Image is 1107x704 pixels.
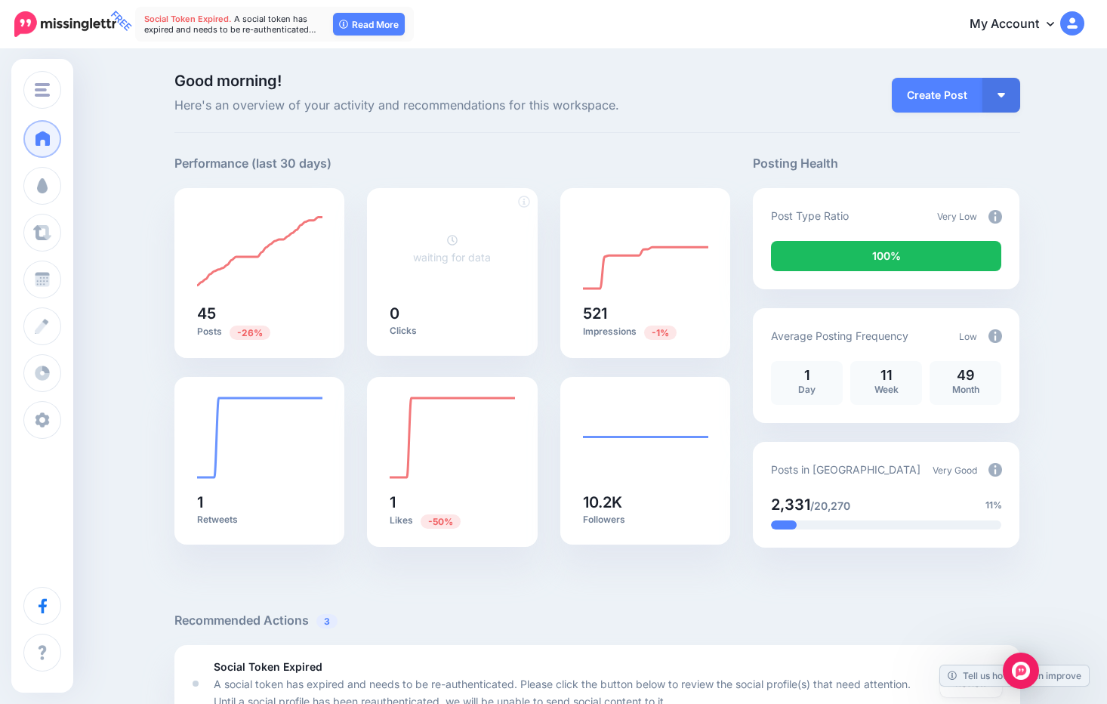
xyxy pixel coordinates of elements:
h5: Recommended Actions [174,611,1020,630]
a: Create Post [892,78,982,113]
p: 49 [937,369,994,382]
span: A social token has expired and needs to be re-authenticated… [144,14,316,35]
span: 3 [316,614,338,628]
h5: 0 [390,306,515,321]
span: Social Token Expired. [144,14,232,24]
img: info-circle-grey.png [988,210,1002,224]
h5: 521 [583,306,708,321]
span: Previous period: 2 [421,514,461,529]
img: info-circle-grey.png [988,329,1002,343]
a: waiting for data [413,233,491,264]
p: Post Type Ratio [771,207,849,224]
a: Tell us how we can improve [940,665,1089,686]
div: Open Intercom Messenger [1003,653,1039,689]
span: 11% [985,498,1002,513]
h5: Performance (last 30 days) [174,154,331,173]
span: Day [798,384,816,395]
p: Retweets [197,514,322,526]
a: FREE [14,8,116,41]
div: 11% of your posts in the last 30 days have been from Drip Campaigns [771,520,797,530]
a: My Account [954,6,1084,43]
p: Posts in [GEOGRAPHIC_DATA] [771,461,920,478]
h5: 10.2K [583,495,708,510]
p: Followers [583,514,708,526]
h5: 1 [390,495,515,510]
p: 11 [858,369,914,382]
span: Previous period: 61 [230,326,270,340]
span: 2,331 [771,496,810,514]
div: 100% of your posts in the last 30 days were manually created (i.e. were not from Drip Campaigns o... [771,241,1001,271]
a: Read More [333,13,405,36]
span: Good morning! [174,72,282,90]
p: Clicks [390,325,515,337]
h5: 45 [197,306,322,321]
p: Posts [197,325,322,339]
b: Social Token Expired [214,660,322,673]
span: /20,270 [810,499,850,512]
span: Very Good [933,465,977,476]
p: Likes [390,514,515,528]
span: Week [874,384,899,395]
h5: 1 [197,495,322,510]
span: Low [959,331,977,342]
span: FREE [106,5,137,36]
p: 1 [779,369,835,382]
h5: Posting Health [753,154,1019,173]
span: Very Low [937,211,977,222]
span: Previous period: 526 [644,326,677,340]
div: <div class='status-dot small red margin-right'></div>Error [193,681,199,687]
p: Impressions [583,325,708,339]
img: menu.png [35,83,50,97]
span: Month [952,384,979,395]
span: Here's an overview of your activity and recommendations for this workspace. [174,96,731,116]
img: arrow-down-white.png [998,93,1005,97]
img: info-circle-grey.png [988,463,1002,477]
img: Missinglettr [14,11,116,37]
p: Average Posting Frequency [771,327,908,344]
